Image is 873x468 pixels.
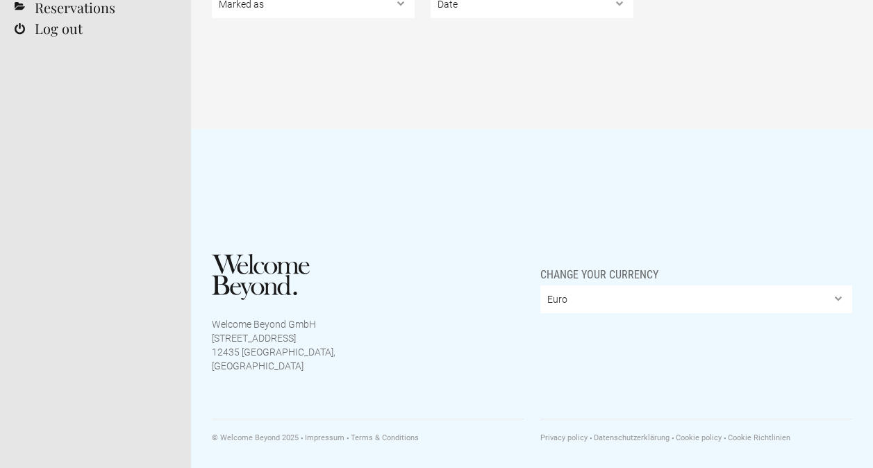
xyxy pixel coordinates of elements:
[540,285,852,313] select: Change your currency
[212,317,364,373] p: Welcome Beyond GmbH [STREET_ADDRESS] 12435 [GEOGRAPHIC_DATA], [GEOGRAPHIC_DATA]
[672,433,722,442] a: Cookie policy
[212,433,299,442] span: © Welcome Beyond 2025
[540,433,588,442] a: Privacy policy
[212,254,310,300] img: Welcome Beyond
[347,433,419,442] a: Terms & Conditions
[590,433,670,442] a: Datenschutzerklärung
[540,254,658,282] span: Change your currency
[301,433,344,442] a: Impressum
[724,433,790,442] a: Cookie Richtlinien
